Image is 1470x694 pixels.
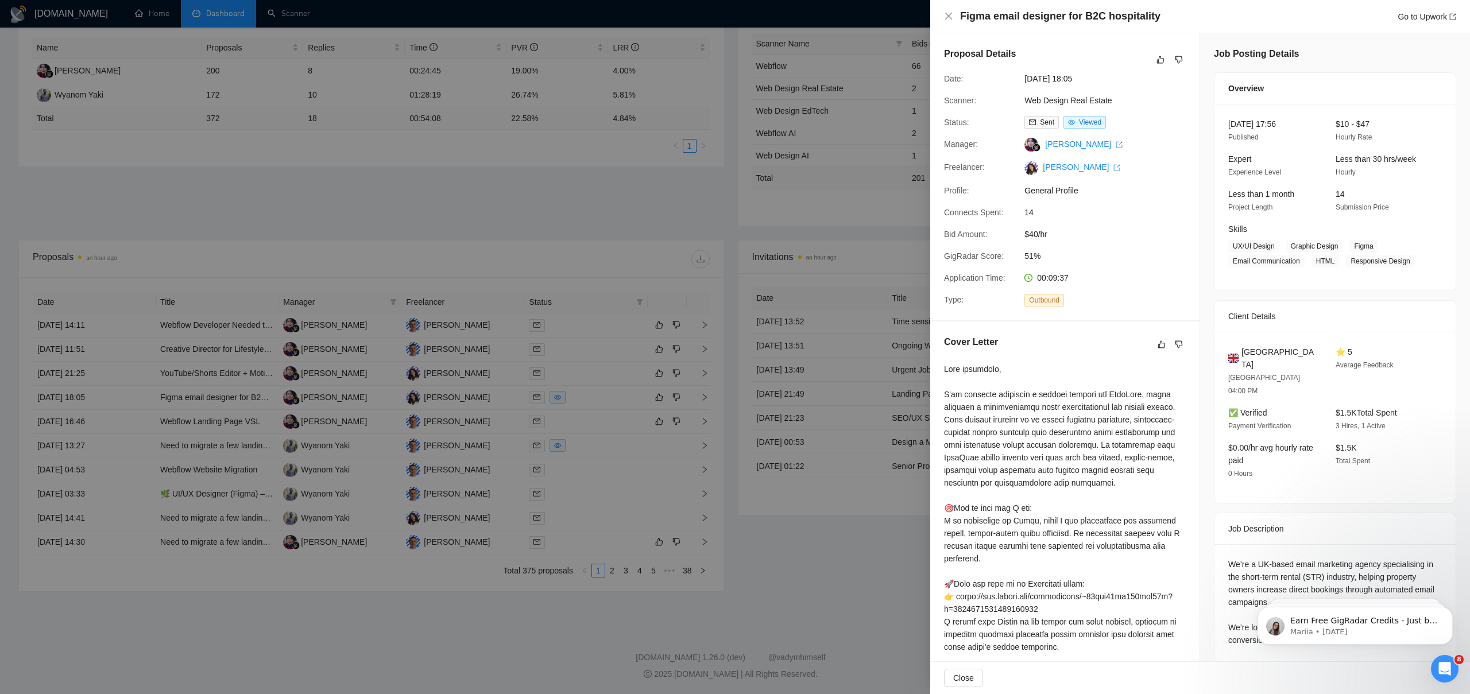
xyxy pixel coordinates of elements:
span: Published [1228,133,1259,141]
span: Figma [1349,240,1378,253]
span: Viewed [1079,118,1101,126]
span: Total Spent [1336,457,1370,465]
iframe: Intercom live chat [1431,655,1459,683]
span: like [1158,340,1166,349]
span: Profile: [944,186,969,195]
span: $40/hr [1024,228,1197,241]
span: ⭐ 5 [1336,347,1352,356]
span: Bid Amount: [944,230,988,239]
span: Status: [944,118,969,127]
span: clock-circle [1024,274,1032,282]
span: like [1156,55,1165,64]
span: mail [1029,119,1036,126]
span: Less than 30 hrs/week [1336,154,1416,164]
span: Skills [1228,224,1247,234]
iframe: Intercom notifications message [1240,583,1470,663]
span: [DATE] 17:56 [1228,119,1276,129]
span: Expert [1228,154,1251,164]
span: HTML [1312,255,1340,267]
h5: Cover Letter [944,335,998,349]
span: Date: [944,74,963,83]
button: Close [944,669,983,687]
div: Job Description [1228,513,1442,544]
button: like [1154,53,1167,67]
span: Connects Spent: [944,208,1004,217]
span: General Profile [1024,184,1197,197]
span: Application Time: [944,273,1005,282]
span: Average Feedback [1336,361,1394,369]
span: Scanner: [944,96,976,105]
span: Manager: [944,139,978,149]
a: [PERSON_NAME] export [1045,139,1123,149]
span: 0 Hours [1228,470,1252,478]
span: Type: [944,295,964,304]
span: [GEOGRAPHIC_DATA] 04:00 PM [1228,374,1300,395]
span: Responsive Design [1346,255,1414,267]
button: dislike [1172,53,1186,67]
span: 3 Hires, 1 Active [1336,422,1386,430]
span: $1.5K Total Spent [1336,408,1397,417]
span: [GEOGRAPHIC_DATA] [1241,346,1317,371]
span: export [1449,13,1456,20]
span: dislike [1175,340,1183,349]
span: $1.5K [1336,443,1357,452]
span: Overview [1228,82,1264,95]
span: Close [953,672,974,684]
a: Web Design Real Estate [1024,96,1112,105]
span: eye [1068,119,1075,126]
div: Client Details [1228,301,1442,332]
span: UX/UI Design [1228,240,1279,253]
h5: Job Posting Details [1214,47,1299,61]
img: 🇬🇧 [1228,352,1239,365]
span: export [1113,164,1120,171]
span: Outbound [1024,294,1064,307]
span: [DATE] 18:05 [1024,72,1197,85]
a: Go to Upworkexport [1398,12,1456,21]
span: 8 [1454,655,1464,664]
span: ✅ Verified [1228,408,1267,417]
span: Less than 1 month [1228,189,1294,199]
span: 00:09:37 [1037,273,1069,282]
button: like [1155,338,1169,351]
span: Submission Price [1336,203,1389,211]
a: [PERSON_NAME] export [1043,162,1120,172]
span: $0.00/hr avg hourly rate paid [1228,443,1313,465]
span: dislike [1175,55,1183,64]
img: gigradar-bm.png [1032,144,1040,152]
img: c1TvrDEnT2cRyVJWuaGrBp4vblnH3gAhIHj-0WWF6XgB1-1I-LIFv2h85ylRMVt1qP [1024,161,1038,175]
span: 14 [1336,189,1345,199]
span: export [1116,141,1123,148]
span: $10 - $47 [1336,119,1370,129]
h4: Figma email designer for B2C hospitality [960,9,1160,24]
span: Hourly Rate [1336,133,1372,141]
span: GigRadar Score: [944,251,1004,261]
span: Sent [1040,118,1054,126]
span: Experience Level [1228,168,1281,176]
span: Payment Verification [1228,422,1291,430]
span: Email Communication [1228,255,1305,267]
span: Project Length [1228,203,1272,211]
span: 14 [1024,206,1197,219]
span: Graphic Design [1286,240,1343,253]
span: Hourly [1336,168,1356,176]
button: Close [944,11,953,21]
span: 51% [1024,250,1197,262]
button: dislike [1172,338,1186,351]
span: close [944,11,953,21]
h5: Proposal Details [944,47,1016,61]
span: Freelancer: [944,162,985,172]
